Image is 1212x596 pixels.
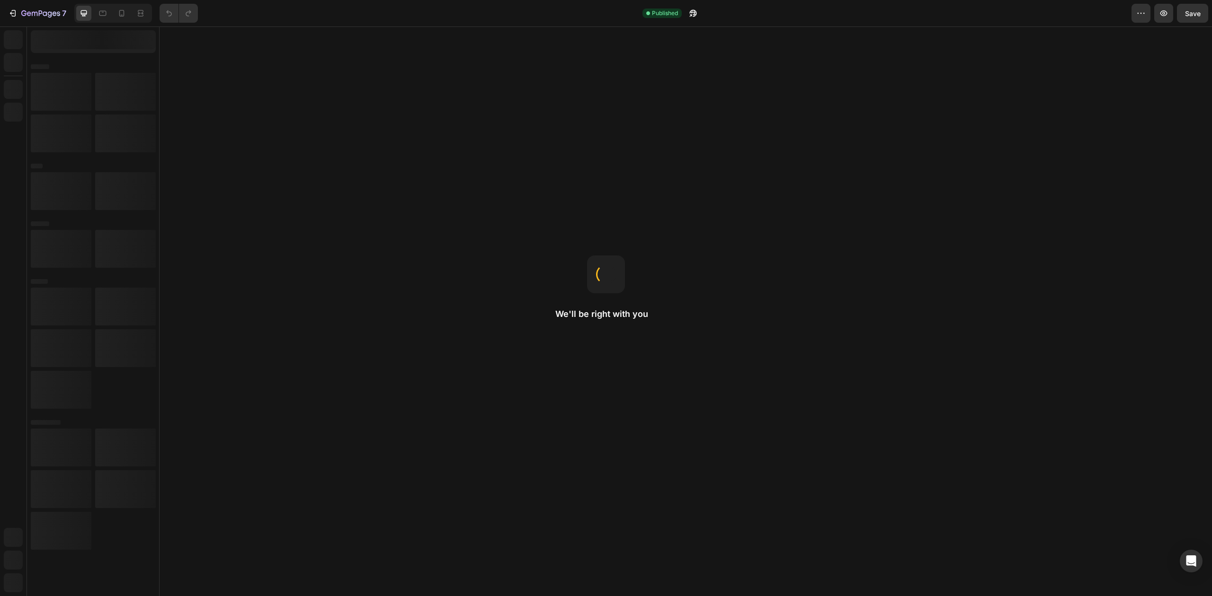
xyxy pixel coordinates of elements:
button: 7 [4,4,71,23]
div: Open Intercom Messenger [1180,550,1203,572]
button: Save [1177,4,1208,23]
span: Save [1185,9,1201,18]
span: Published [652,9,678,18]
p: 7 [62,8,66,19]
h2: We'll be right with you [555,308,657,320]
div: Undo/Redo [160,4,198,23]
